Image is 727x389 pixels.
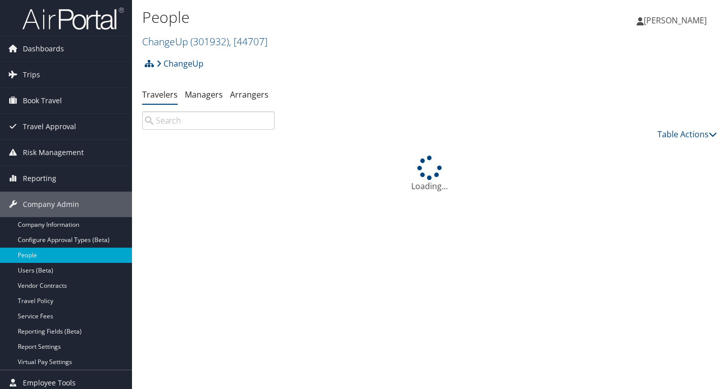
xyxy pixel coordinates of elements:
input: Search [142,111,275,130]
span: Travel Approval [23,114,76,139]
a: Table Actions [657,129,717,140]
a: Arrangers [230,89,269,100]
img: airportal-logo.png [22,7,124,31]
a: Managers [185,89,223,100]
span: Book Travel [23,88,62,113]
a: [PERSON_NAME] [637,5,717,36]
span: , [ 44707 ] [229,35,268,48]
div: Loading... [142,156,717,192]
span: [PERSON_NAME] [644,15,707,26]
span: ( 301932 ) [190,35,229,48]
span: Company Admin [23,192,79,217]
span: Dashboards [23,36,64,62]
span: Trips [23,62,40,87]
a: ChangeUp [156,53,204,74]
a: Travelers [142,89,178,100]
a: ChangeUp [142,35,268,48]
span: Reporting [23,166,56,191]
span: Risk Management [23,140,84,165]
h1: People [142,7,525,28]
